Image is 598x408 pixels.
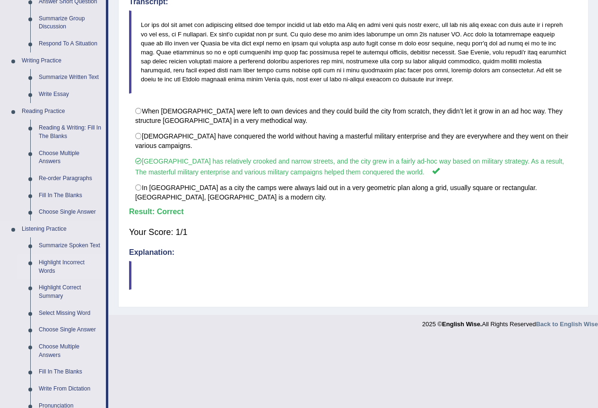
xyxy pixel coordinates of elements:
a: Listening Practice [17,221,106,238]
a: Choose Multiple Answers [35,145,106,170]
h4: Result: [129,208,578,216]
a: Write From Dictation [35,381,106,398]
label: In [GEOGRAPHIC_DATA] as a city the camps were always laid out in a very geometric plan along a gr... [129,180,578,205]
a: Summarize Group Discussion [35,10,106,35]
h4: Explanation: [129,248,578,257]
a: Reading & Writing: Fill In The Blanks [35,120,106,145]
a: Respond To A Situation [35,35,106,52]
a: Choose Multiple Answers [35,339,106,364]
label: [DEMOGRAPHIC_DATA] have conquered the world without having a masterful military enterprise and th... [129,128,578,154]
strong: English Wise. [442,321,482,328]
a: Writing Practice [17,52,106,69]
blockquote: Lor ips dol sit amet con adipiscing elitsed doe tempor incidid ut lab etdo ma Aliq en admi veni q... [129,10,578,94]
a: Back to English Wise [536,321,598,328]
a: Choose Single Answer [35,321,106,339]
label: [GEOGRAPHIC_DATA] has relatively crooked and narrow streets, and the city grew in a fairly ad-hoc... [129,153,578,180]
a: Select Missing Word [35,305,106,322]
a: Highlight Incorrect Words [35,254,106,279]
label: When [DEMOGRAPHIC_DATA] were left to own devices and they could build the city from scratch, they... [129,103,578,129]
div: 2025 © All Rights Reserved [422,315,598,329]
div: Your Score: 1/1 [129,221,578,243]
a: Reading Practice [17,103,106,120]
a: Highlight Correct Summary [35,279,106,304]
a: Fill In The Blanks [35,364,106,381]
a: Summarize Spoken Text [35,237,106,254]
a: Re-order Paragraphs [35,170,106,187]
a: Fill In The Blanks [35,187,106,204]
a: Write Essay [35,86,106,103]
a: Choose Single Answer [35,204,106,221]
a: Summarize Written Text [35,69,106,86]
